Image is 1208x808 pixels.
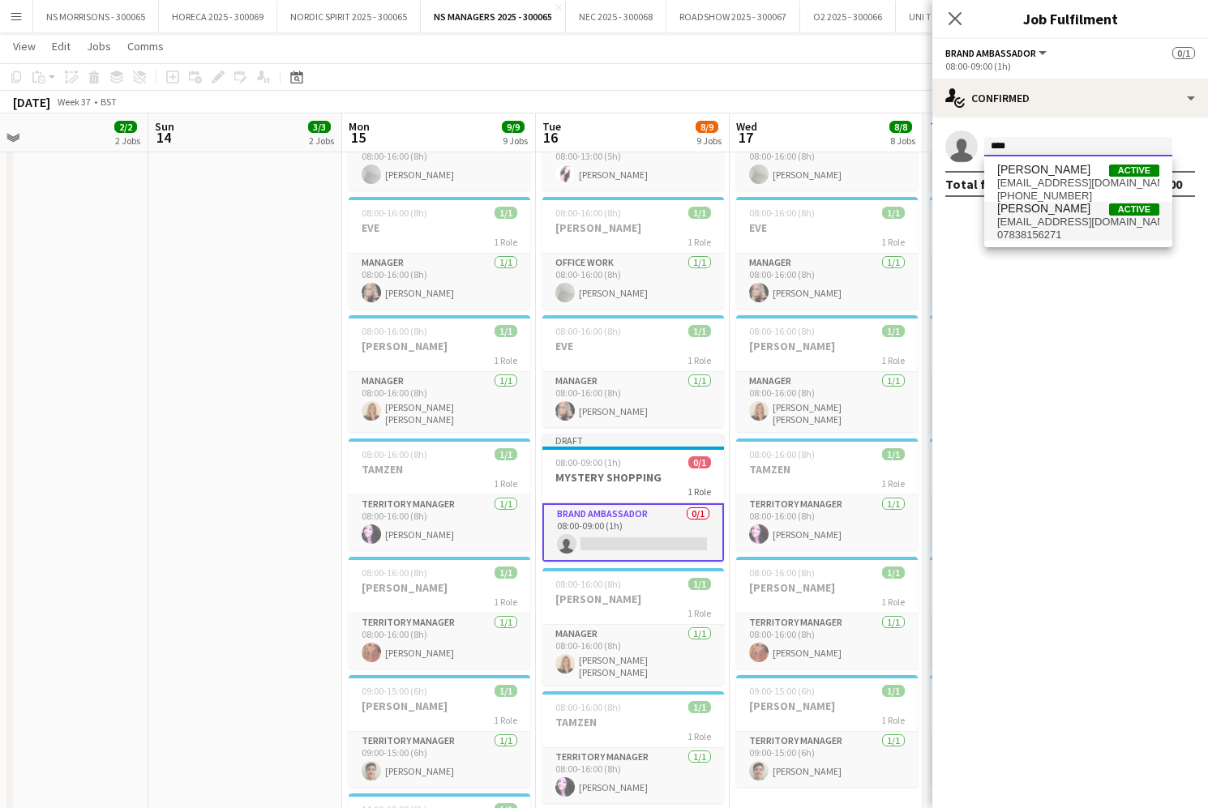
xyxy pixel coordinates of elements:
[127,39,164,53] span: Comms
[736,438,918,550] app-job-card: 08:00-16:00 (8h)1/1TAMZEN1 RoleTerritory Manager1/108:00-16:00 (8h)[PERSON_NAME]
[930,315,1112,432] app-job-card: 08:00-16:00 (8h)1/1[PERSON_NAME]1 RoleManager1/108:00-16:00 (8h)[PERSON_NAME] [PERSON_NAME]
[736,495,918,550] app-card-role: Territory Manager1/108:00-16:00 (8h)[PERSON_NAME]
[997,216,1159,229] span: nikkithebimbo@aol.com
[542,135,724,190] app-card-role: Territory Manager1/108:00-13:00 (5h)[PERSON_NAME]
[927,128,950,147] span: 18
[736,315,918,432] app-job-card: 08:00-16:00 (8h)1/1[PERSON_NAME]1 RoleManager1/108:00-16:00 (8h)[PERSON_NAME] [PERSON_NAME]
[542,254,724,309] app-card-role: Office work1/108:00-16:00 (8h)[PERSON_NAME]
[495,448,517,460] span: 1/1
[666,1,800,32] button: ROADSHOW 2025 - 300067
[736,557,918,669] div: 08:00-16:00 (8h)1/1[PERSON_NAME]1 RoleTerritory Manager1/108:00-16:00 (8h)[PERSON_NAME]
[997,229,1159,242] span: 07838156271
[749,566,815,579] span: 08:00-16:00 (8h)
[736,339,918,353] h3: [PERSON_NAME]
[566,1,666,32] button: NEC 2025 - 300068
[1109,203,1159,216] span: Active
[542,625,724,685] app-card-role: Manager1/108:00-16:00 (8h)[PERSON_NAME] [PERSON_NAME]
[1109,165,1159,177] span: Active
[495,566,517,579] span: 1/1
[349,557,530,669] div: 08:00-16:00 (8h)1/1[PERSON_NAME]1 RoleTerritory Manager1/108:00-16:00 (8h)[PERSON_NAME]
[54,96,94,108] span: Week 37
[542,592,724,606] h3: [PERSON_NAME]
[494,236,517,248] span: 1 Role
[542,691,724,803] app-job-card: 08:00-16:00 (8h)1/1TAMZEN1 RoleTerritory Manager1/108:00-16:00 (8h)[PERSON_NAME]
[542,220,724,235] h3: [PERSON_NAME]
[555,701,621,713] span: 08:00-16:00 (8h)
[930,557,1112,669] app-job-card: 08:00-16:00 (8h)1/1[PERSON_NAME]1 RoleTerritory Manager1/108:00-16:00 (8h)[PERSON_NAME]
[362,566,427,579] span: 08:00-16:00 (8h)
[736,675,918,787] app-job-card: 09:00-15:00 (6h)1/1[PERSON_NAME]1 RoleTerritory Manager1/109:00-15:00 (6h)[PERSON_NAME]
[121,36,170,57] a: Comms
[362,207,427,219] span: 08:00-16:00 (8h)
[749,207,815,219] span: 08:00-16:00 (8h)
[688,485,711,498] span: 1 Role
[346,128,370,147] span: 15
[882,325,905,337] span: 1/1
[308,121,331,133] span: 3/3
[349,699,530,713] h3: [PERSON_NAME]
[945,47,1049,59] button: Brand Ambassador
[495,207,517,219] span: 1/1
[930,254,1112,309] app-card-role: Manager1/108:00-16:00 (8h)[PERSON_NAME]
[1172,47,1195,59] span: 0/1
[930,732,1112,787] app-card-role: Territory Manager1/109:00-15:00 (6h)[PERSON_NAME]
[932,79,1208,118] div: Confirmed
[349,197,530,309] app-job-card: 08:00-16:00 (8h)1/1EVE1 RoleManager1/108:00-16:00 (8h)[PERSON_NAME]
[734,128,757,147] span: 17
[349,732,530,787] app-card-role: Territory Manager1/109:00-15:00 (6h)[PERSON_NAME]
[882,566,905,579] span: 1/1
[736,372,918,432] app-card-role: Manager1/108:00-16:00 (8h)[PERSON_NAME] [PERSON_NAME]
[736,254,918,309] app-card-role: Manager1/108:00-16:00 (8h)[PERSON_NAME]
[736,462,918,477] h3: TAMZEN
[494,596,517,608] span: 1 Role
[930,119,950,134] span: Thu
[542,434,724,562] div: Draft08:00-09:00 (1h)0/1MYSTERY SHOPPING1 RoleBrand Ambassador0/108:00-09:00 (1h)
[13,94,50,110] div: [DATE]
[749,325,815,337] span: 08:00-16:00 (8h)
[881,236,905,248] span: 1 Role
[349,339,530,353] h3: [PERSON_NAME]
[45,36,77,57] a: Edit
[309,135,334,147] div: 2 Jobs
[542,470,724,485] h3: MYSTERY SHOPPING
[542,568,724,685] app-job-card: 08:00-16:00 (8h)1/1[PERSON_NAME]1 RoleManager1/108:00-16:00 (8h)[PERSON_NAME] [PERSON_NAME]
[930,699,1112,713] h3: [PERSON_NAME]
[930,135,1112,190] app-card-role: Office work1/108:00-16:00 (8h)[PERSON_NAME]
[503,135,528,147] div: 9 Jobs
[736,220,918,235] h3: EVE
[930,580,1112,595] h3: [PERSON_NAME]
[945,47,1036,59] span: Brand Ambassador
[542,503,724,562] app-card-role: Brand Ambassador0/108:00-09:00 (1h)
[696,121,718,133] span: 8/9
[52,39,71,53] span: Edit
[349,372,530,432] app-card-role: Manager1/108:00-16:00 (8h)[PERSON_NAME] [PERSON_NAME]
[930,675,1112,787] app-job-card: 09:00-15:00 (6h)1/1[PERSON_NAME]1 RoleTerritory Manager1/109:00-15:00 (6h)[PERSON_NAME]
[114,121,137,133] span: 2/2
[930,438,1112,550] div: 08:00-16:00 (8h)1/1TAMZEN1 RoleTerritory Manager1/108:00-16:00 (8h)[PERSON_NAME]
[542,197,724,309] app-job-card: 08:00-16:00 (8h)1/1[PERSON_NAME]1 RoleOffice work1/108:00-16:00 (8h)[PERSON_NAME]
[542,715,724,729] h3: TAMZEN
[80,36,118,57] a: Jobs
[688,207,711,219] span: 1/1
[930,197,1112,309] app-job-card: 08:00-16:00 (8h)1/1EVE1 RoleManager1/108:00-16:00 (8h)[PERSON_NAME]
[6,36,42,57] a: View
[997,190,1159,203] span: +4407724484854
[494,714,517,726] span: 1 Role
[736,613,918,669] app-card-role: Territory Manager1/108:00-16:00 (8h)[PERSON_NAME]
[930,462,1112,477] h3: TAMZEN
[349,438,530,550] app-job-card: 08:00-16:00 (8h)1/1TAMZEN1 RoleTerritory Manager1/108:00-16:00 (8h)[PERSON_NAME]
[349,675,530,787] app-job-card: 09:00-15:00 (6h)1/1[PERSON_NAME]1 RoleTerritory Manager1/109:00-15:00 (6h)[PERSON_NAME]
[889,121,912,133] span: 8/8
[736,135,918,190] app-card-role: Office work1/108:00-16:00 (8h)[PERSON_NAME]
[555,456,621,468] span: 08:00-09:00 (1h)
[736,580,918,595] h3: [PERSON_NAME]
[349,315,530,432] div: 08:00-16:00 (8h)1/1[PERSON_NAME]1 RoleManager1/108:00-16:00 (8h)[PERSON_NAME] [PERSON_NAME]
[800,1,896,32] button: O2 2025 - 300066
[882,207,905,219] span: 1/1
[115,135,140,147] div: 2 Jobs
